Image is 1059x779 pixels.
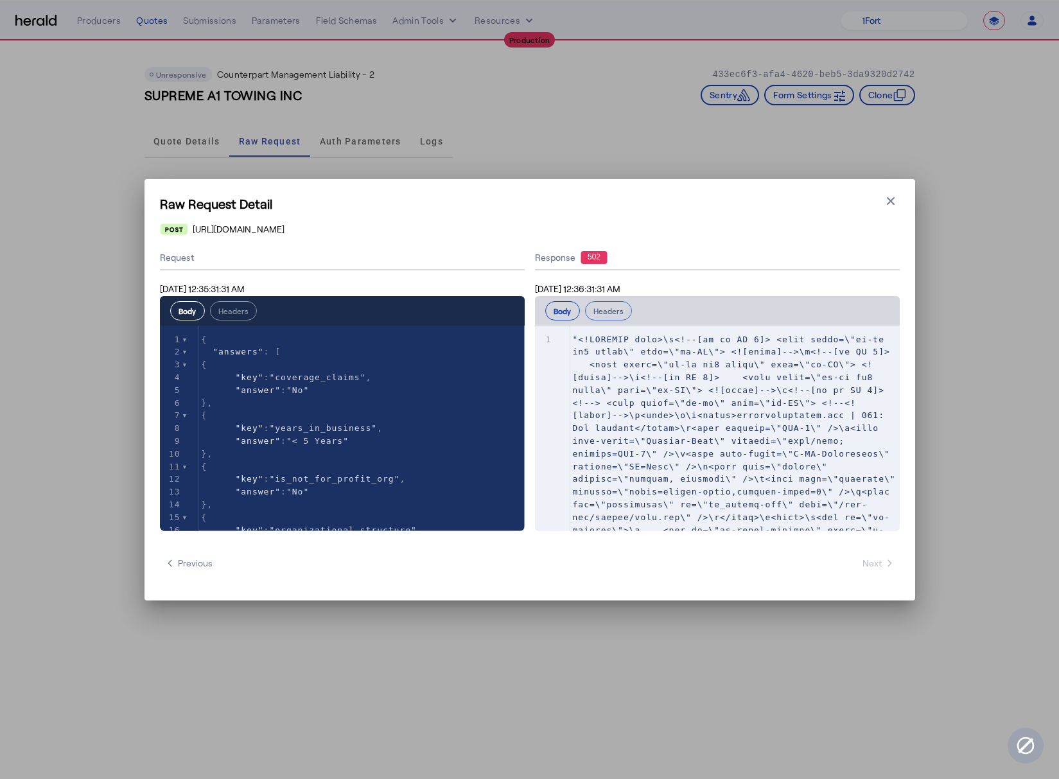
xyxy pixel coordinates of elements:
span: : [202,385,310,395]
span: { [202,360,207,369]
span: : [202,436,349,446]
div: 16 [160,524,182,537]
span: [DATE] 12:36:31:31 AM [535,283,620,294]
span: : [ [202,347,281,356]
span: "organizational_structure" [269,525,417,535]
span: "No" [286,385,309,395]
span: "answer" [235,385,281,395]
span: [DATE] 12:35:31:31 AM [160,283,245,294]
div: 1 [160,333,182,346]
span: "is_not_for_profit_org" [269,474,399,484]
span: : , [202,525,423,535]
span: "years_in_business" [269,423,377,433]
div: 9 [160,435,182,448]
div: 6 [160,397,182,410]
text: 502 [587,252,600,261]
h1: Raw Request Detail [160,195,900,213]
span: "key" [235,372,263,382]
button: Previous [160,552,218,575]
div: 5 [160,384,182,397]
span: Previous [165,557,213,570]
span: "key" [235,474,263,484]
button: Body [545,301,580,320]
span: "< 5 Years" [286,436,349,446]
span: [URL][DOMAIN_NAME] [193,223,284,236]
div: 8 [160,422,182,435]
div: 11 [160,460,182,473]
span: : , [202,372,372,382]
button: Headers [585,301,632,320]
div: 12 [160,473,182,486]
span: "answers" [213,347,263,356]
span: "answer" [235,487,281,496]
div: 3 [160,358,182,371]
span: Next [862,557,895,570]
button: Body [170,301,205,320]
div: 14 [160,498,182,511]
span: { [202,410,207,420]
div: Request [160,246,525,270]
span: "No" [286,487,309,496]
span: { [202,512,207,522]
button: Next [857,552,900,575]
span: }, [202,500,213,509]
span: }, [202,398,213,408]
div: 1 [535,333,554,346]
span: "key" [235,423,263,433]
span: "coverage_claims" [269,372,365,382]
span: "answer" [235,436,281,446]
div: Response [535,251,900,264]
span: { [202,462,207,471]
span: : [202,487,310,496]
div: 2 [160,346,182,358]
span: : , [202,423,383,433]
span: }, [202,449,213,459]
span: "key" [235,525,263,535]
div: 4 [160,371,182,384]
span: { [202,335,207,344]
span: : , [202,474,406,484]
div: 7 [160,409,182,422]
button: Headers [210,301,257,320]
div: 10 [160,448,182,460]
div: 13 [160,486,182,498]
div: 15 [160,511,182,524]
